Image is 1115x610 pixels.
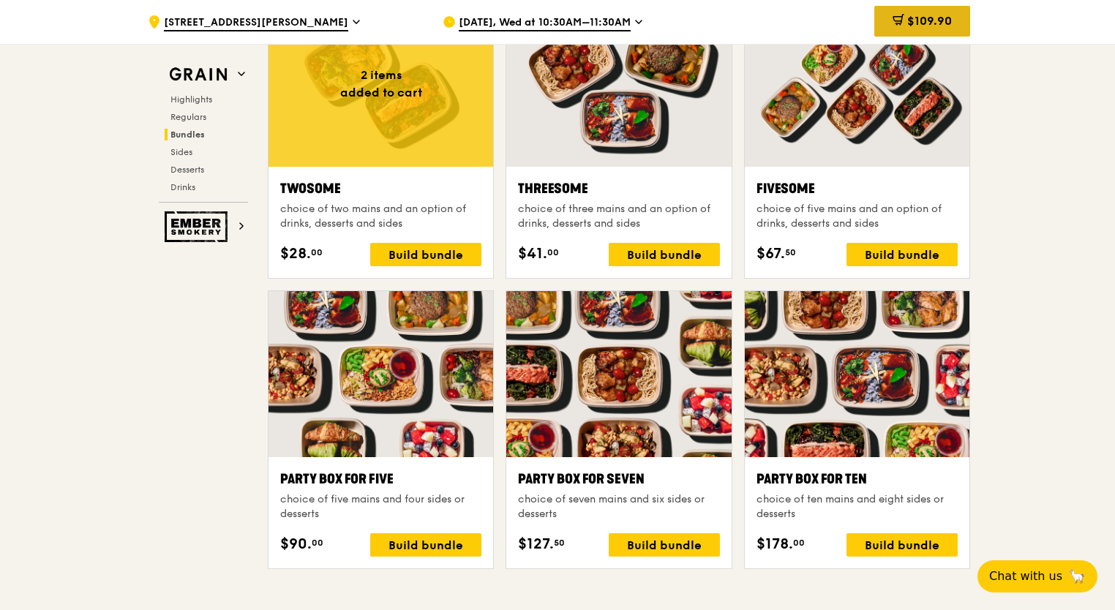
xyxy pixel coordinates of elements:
span: 00 [312,537,323,549]
span: 50 [785,246,796,258]
div: Build bundle [609,533,720,557]
span: $178. [757,533,793,555]
span: Sides [170,147,192,157]
div: choice of ten mains and eight sides or desserts [757,492,958,521]
span: 00 [547,246,559,258]
div: choice of five mains and four sides or desserts [280,492,481,521]
span: $41. [518,243,547,265]
div: Fivesome [757,178,958,199]
div: choice of two mains and an option of drinks, desserts and sides [280,202,481,231]
span: [STREET_ADDRESS][PERSON_NAME] [164,15,348,31]
span: Highlights [170,94,212,105]
span: $127. [518,533,554,555]
div: Threesome [518,178,719,199]
span: $90. [280,533,312,555]
span: [DATE], Wed at 10:30AM–11:30AM [459,15,631,31]
span: $67. [757,243,785,265]
button: Chat with us🦙 [977,560,1097,592]
div: Build bundle [846,243,958,266]
span: 00 [793,537,805,549]
div: Build bundle [370,243,481,266]
span: $109.90 [907,14,952,28]
div: Twosome [280,178,481,199]
span: Chat with us [989,568,1062,585]
span: 🦙 [1068,568,1086,585]
span: 00 [311,246,323,258]
div: choice of five mains and an option of drinks, desserts and sides [757,202,958,231]
span: $28. [280,243,311,265]
img: Ember Smokery web logo [165,211,232,242]
span: Drinks [170,182,195,192]
span: Bundles [170,129,205,140]
div: Party Box for Seven [518,469,719,489]
div: Party Box for Five [280,469,481,489]
div: choice of three mains and an option of drinks, desserts and sides [518,202,719,231]
span: Regulars [170,112,206,122]
span: Desserts [170,165,204,175]
div: Party Box for Ten [757,469,958,489]
img: Grain web logo [165,61,232,88]
div: Build bundle [846,533,958,557]
div: choice of seven mains and six sides or desserts [518,492,719,521]
span: 50 [554,537,565,549]
div: Build bundle [370,533,481,557]
div: Build bundle [609,243,720,266]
